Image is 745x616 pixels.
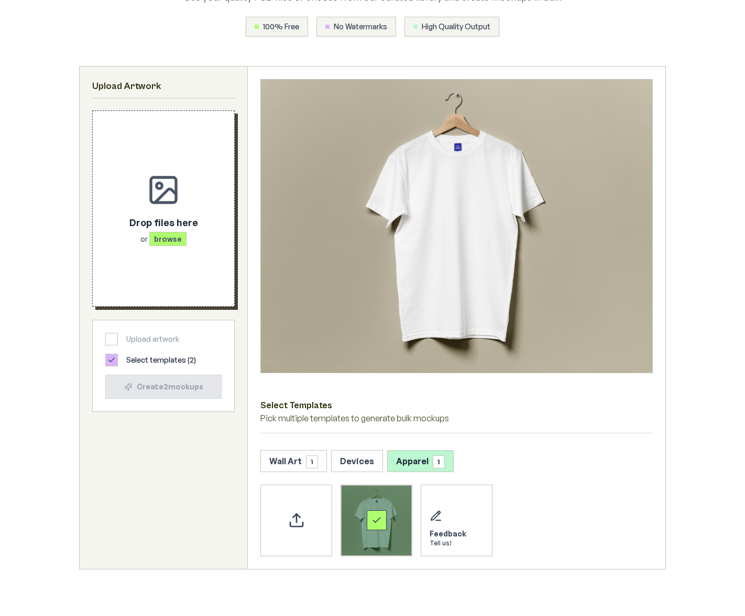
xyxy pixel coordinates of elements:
div: Upload custom PSD template [260,485,332,556]
p: or [129,234,198,244]
h2: Upload Artwork [92,79,235,94]
span: Upload artwork [126,334,179,344]
button: Wall Art1 [260,450,327,472]
div: Feedback [430,529,466,539]
p: Drop files here [129,215,198,230]
span: Select templates ( 2 ) [126,355,196,365]
button: Devices [331,450,383,472]
div: Send feedback [421,485,492,556]
p: Pick multiple templates to generate bulk mockups [260,412,653,424]
span: 1 [433,455,445,468]
div: Select template T-Shirt [341,485,412,556]
button: Create2mockups [105,375,222,399]
button: Apparel1 [387,450,454,472]
h3: Select Templates [260,398,653,412]
img: T-Shirt [261,80,652,373]
span: 1 [306,455,318,468]
div: Tell us! [430,539,466,547]
span: High Quality Output [422,21,490,32]
span: No Watermarks [334,21,387,32]
div: Create 2 mockup s [114,382,213,392]
span: browse [149,232,187,246]
span: 100% Free [263,21,299,32]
